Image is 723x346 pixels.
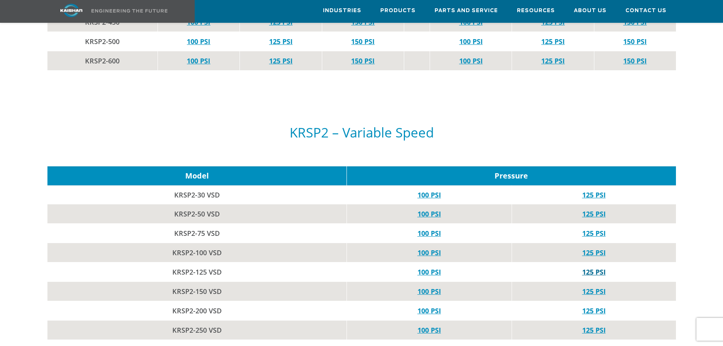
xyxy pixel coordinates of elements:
a: 150 PSI [351,37,375,46]
a: Products [380,0,416,21]
a: Resources [517,0,555,21]
a: Parts and Service [435,0,498,21]
img: Engineering the future [91,9,167,13]
a: 100 PSI [417,287,441,296]
a: 125 PSI [582,209,606,218]
a: 125 PSI [582,287,606,296]
td: KRSP2-500 [47,32,158,51]
td: KRSP2-100 VSD [47,243,347,262]
a: Industries [323,0,361,21]
a: 100 PSI [459,37,483,46]
td: KRSP2-250 VSD [47,321,347,340]
td: KRSP2-200 VSD [47,301,347,321]
a: 100 PSI [417,190,441,199]
a: 125 PSI [269,56,293,65]
a: Contact Us [625,0,666,21]
a: 100 PSI [417,229,441,238]
img: kaishan logo [43,4,100,17]
td: KRSP2-125 VSD [47,262,347,282]
a: 100 PSI [417,325,441,335]
td: Pressure [347,166,676,185]
a: 125 PSI [582,229,606,238]
a: 100 PSI [417,306,441,315]
a: 100 PSI [459,56,483,65]
td: Model [47,166,347,185]
a: 150 PSI [351,56,375,65]
a: 150 PSI [623,37,647,46]
span: Resources [517,6,555,15]
span: About Us [574,6,606,15]
a: 125 PSI [541,37,565,46]
h5: KRSP2 – Variable Speed [47,125,676,140]
a: About Us [574,0,606,21]
a: 125 PSI [269,37,293,46]
a: 100 PSI [417,267,441,276]
a: 100 PSI [187,56,210,65]
a: 125 PSI [582,267,606,276]
a: 125 PSI [582,190,606,199]
td: KRSP2-150 VSD [47,282,347,301]
a: 100 PSI [417,248,441,257]
a: 150 PSI [623,56,647,65]
a: 100 PSI [417,209,441,218]
a: 125 PSI [541,56,565,65]
td: KRSP2-50 VSD [47,204,347,224]
td: KRSP2-75 VSD [47,224,347,243]
a: 125 PSI [582,306,606,315]
a: 100 PSI [187,37,210,46]
span: Products [380,6,416,15]
span: Industries [323,6,361,15]
span: Parts and Service [435,6,498,15]
span: Contact Us [625,6,666,15]
td: KRSP2-600 [47,51,158,71]
a: 125 PSI [582,325,606,335]
td: KRSP2-30 VSD [47,185,347,204]
a: 125 PSI [582,248,606,257]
